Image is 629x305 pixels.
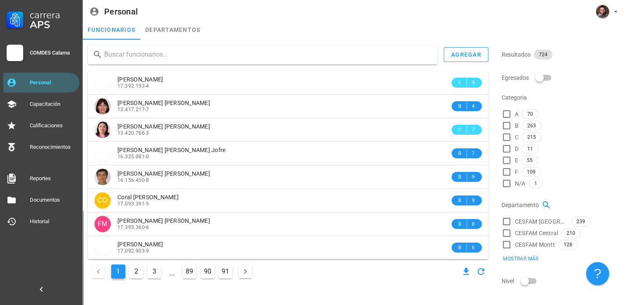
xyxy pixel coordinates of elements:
span: 13.417.217-7 [117,107,149,112]
span: 9 [470,79,477,87]
span: FM [98,216,107,232]
span: C [515,133,519,141]
span: [PERSON_NAME] [117,241,163,248]
span: CESFAM Central [515,229,558,237]
span: 16.156.450-8 [117,177,149,183]
div: avatar [596,5,609,18]
span: 6 [470,243,477,252]
span: [PERSON_NAME] [PERSON_NAME] [117,217,210,224]
div: avatar [94,239,111,256]
span: 70 [527,110,533,119]
div: avatar [94,145,111,162]
span: [PERSON_NAME] [PERSON_NAME] [117,123,210,130]
span: 128 [564,240,572,249]
span: E [515,156,518,164]
span: CO [98,192,108,209]
div: Resultados [502,45,624,64]
span: 11 [527,144,533,153]
a: Calificaciones [3,116,79,136]
button: Ir a la página 89 [182,264,196,279]
span: F [515,168,518,176]
span: 8 [470,220,477,228]
div: Categoria [502,88,624,107]
div: Historial [30,218,76,225]
input: Buscar funcionarios… [104,48,430,61]
div: avatar [94,169,111,185]
div: Personal [104,7,138,16]
span: A [515,110,519,118]
span: Coral [PERSON_NAME] [117,194,179,200]
span: 239 [576,217,585,226]
nav: Navegación de paginación [88,262,256,281]
span: 17.092.903-9 [117,248,149,254]
div: Departamento [502,195,624,215]
div: Documentos [30,197,76,203]
button: Mostrar más [497,253,544,264]
span: ... [165,265,179,278]
span: 724 [539,50,548,60]
div: Nivel [502,271,624,291]
span: 13.420.766-3 [117,130,149,136]
div: Personal [30,79,76,86]
button: Página siguiente [239,265,252,278]
span: 109 [527,167,536,176]
div: avatar [94,74,111,91]
span: [PERSON_NAME] [PERSON_NAME] [117,100,210,106]
span: CESFAM [GEOGRAPHIC_DATA] [515,217,568,226]
span: [PERSON_NAME] [PERSON_NAME] Jofre [117,147,225,153]
span: CESFAM Montt [515,241,555,249]
span: C [457,126,463,134]
button: agregar [444,47,488,62]
span: Mostrar más [502,256,538,262]
div: COMDES Calama [30,50,76,56]
button: Ir a la página 91 [218,264,232,279]
span: D [515,145,519,153]
div: Egresados [502,68,624,88]
span: B [457,149,463,157]
span: B [457,243,463,252]
a: departamentos [140,20,205,40]
button: Página actual, página 1 [111,264,125,279]
div: agregar [451,51,481,58]
span: [PERSON_NAME] [PERSON_NAME] [117,170,210,177]
div: APS [30,20,76,30]
a: funcionarios [83,20,140,40]
button: Ir a la página 2 [129,264,143,279]
a: Reconocimientos [3,137,79,157]
span: 7 [470,149,477,157]
div: Reconocimientos [30,144,76,150]
span: 210 [567,229,575,238]
span: 9 [470,173,477,181]
span: 55 [527,156,533,165]
span: 17.093.391-5 [117,201,149,207]
a: Reportes [3,169,79,188]
div: Capacitación [30,101,76,107]
div: avatar [94,192,111,209]
span: 9 [470,196,477,205]
a: Historial [3,212,79,231]
span: B [457,196,463,205]
a: Personal [3,73,79,93]
button: Ir a la página 90 [201,264,215,279]
span: E [457,79,463,87]
span: B [515,122,519,130]
div: Carrera [30,10,76,20]
span: 215 [527,133,536,142]
div: avatar [94,98,111,114]
div: avatar [94,122,111,138]
span: N/A [515,179,526,188]
span: B [457,220,463,228]
span: 16.325.081-0 [117,154,149,160]
span: 17.392.193-4 [117,83,149,89]
div: avatar [94,216,111,232]
span: 17.393.360-6 [117,224,149,230]
span: 7 [470,126,477,134]
span: 263 [527,121,536,130]
span: 1 [534,179,537,188]
a: Documentos [3,190,79,210]
span: B [457,173,463,181]
a: Capacitación [3,94,79,114]
span: [PERSON_NAME] [117,76,163,83]
div: Calificaciones [30,122,76,129]
div: Reportes [30,175,76,182]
